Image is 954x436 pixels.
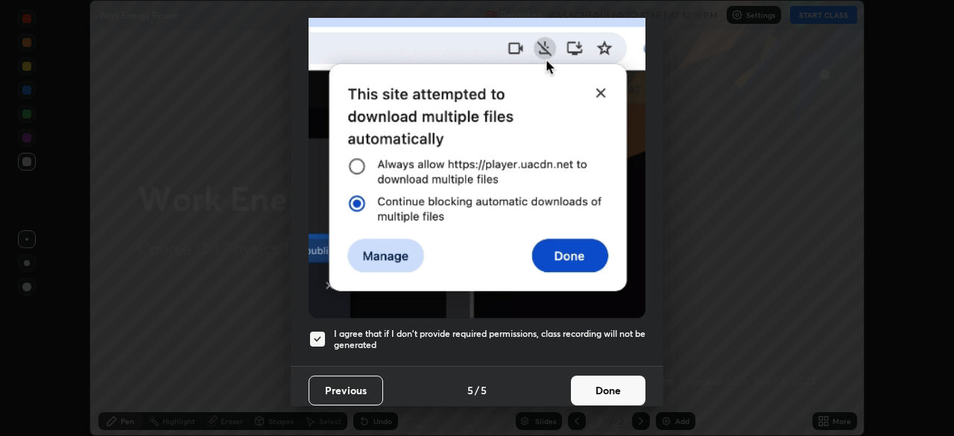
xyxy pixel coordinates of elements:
[309,376,383,405] button: Previous
[571,376,645,405] button: Done
[475,382,479,398] h4: /
[481,382,487,398] h4: 5
[467,382,473,398] h4: 5
[334,328,645,351] h5: I agree that if I don't provide required permissions, class recording will not be generated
